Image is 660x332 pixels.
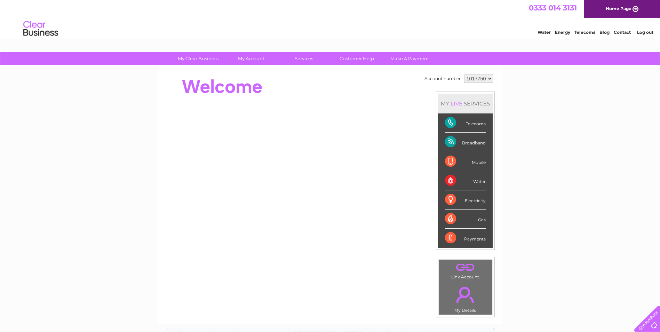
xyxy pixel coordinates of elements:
a: 0333 014 3131 [529,3,577,12]
div: Broadband [445,133,486,152]
a: My Clear Business [169,52,227,65]
a: Energy [555,30,570,35]
a: Customer Help [328,52,385,65]
div: Gas [445,210,486,229]
div: LIVE [449,100,464,107]
td: Link Account [438,259,492,281]
a: My Account [222,52,280,65]
a: Services [275,52,333,65]
div: Electricity [445,190,486,210]
a: Make A Payment [381,52,438,65]
td: My Details [438,281,492,315]
a: . [440,283,490,307]
img: logo.png [23,18,58,39]
div: Clear Business is a trading name of Verastar Limited (registered in [GEOGRAPHIC_DATA] No. 3667643... [166,4,495,34]
div: Water [445,171,486,190]
a: Water [538,30,551,35]
a: Contact [614,30,631,35]
div: Mobile [445,152,486,171]
td: Account number [423,73,462,85]
a: Blog [599,30,610,35]
a: . [440,261,490,274]
div: MY SERVICES [438,94,493,113]
a: Telecoms [574,30,595,35]
a: Log out [637,30,653,35]
div: Payments [445,229,486,247]
div: Telecoms [445,113,486,133]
